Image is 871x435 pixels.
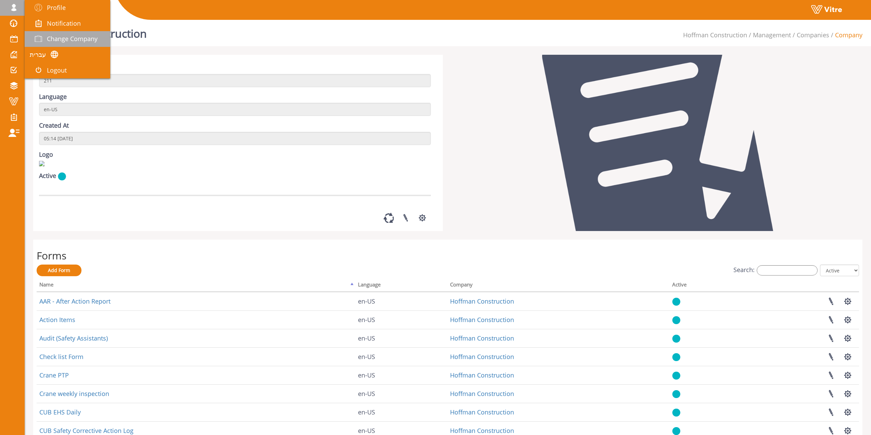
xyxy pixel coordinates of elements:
[25,16,110,31] a: Notification
[37,279,355,292] th: Name: activate to sort column descending
[669,279,733,292] th: Active
[25,63,110,78] a: Logout
[672,353,680,361] img: yes
[450,426,514,435] a: Hoffman Construction
[58,172,66,181] img: yes
[355,292,447,310] td: en-US
[30,50,46,59] span: עברית
[450,297,514,305] a: Hoffman Construction
[39,92,67,101] label: Language
[355,347,447,366] td: en-US
[829,31,862,40] li: Company
[757,265,818,276] input: Search:
[683,31,747,39] a: Hoffman Construction
[39,426,133,435] a: CUB Safety Corrective Action Log
[39,297,111,305] a: AAR - After Action Report
[37,250,859,261] h2: Forms
[47,3,66,12] span: Profile
[39,371,69,379] a: Crane PTP
[25,31,110,47] a: Change Company
[39,121,69,130] label: Created At
[447,279,669,292] th: Company
[450,316,514,324] a: Hoffman Construction
[25,47,110,63] a: עברית
[47,66,67,74] span: Logout
[39,150,53,159] label: Logo
[355,329,447,347] td: en-US
[672,390,680,398] img: yes
[672,297,680,306] img: yes
[450,408,514,416] a: Hoffman Construction
[47,35,98,43] span: Change Company
[733,265,818,276] label: Search:
[672,408,680,417] img: yes
[39,389,109,398] a: Crane weekly inspection
[39,316,75,324] a: Action Items
[450,371,514,379] a: Hoffman Construction
[450,353,514,361] a: Hoffman Construction
[355,384,447,403] td: en-US
[450,389,514,398] a: Hoffman Construction
[39,161,118,166] img: be08c0a4-5d2a-4c7e-9897-da9938269902.png
[39,171,56,180] label: Active
[450,334,514,342] a: Hoffman Construction
[747,31,791,40] li: Management
[39,353,84,361] a: Check list Form
[355,403,447,421] td: en-US
[37,265,81,276] a: Add Form
[39,334,108,342] a: Audit (Safety Assistants)
[355,366,447,384] td: en-US
[797,31,829,39] a: Companies
[672,371,680,380] img: yes
[47,19,81,27] span: Notification
[39,408,81,416] a: CUB EHS Daily
[355,279,447,292] th: Language
[48,267,70,273] span: Add Form
[672,334,680,343] img: yes
[355,310,447,329] td: en-US
[672,316,680,324] img: yes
